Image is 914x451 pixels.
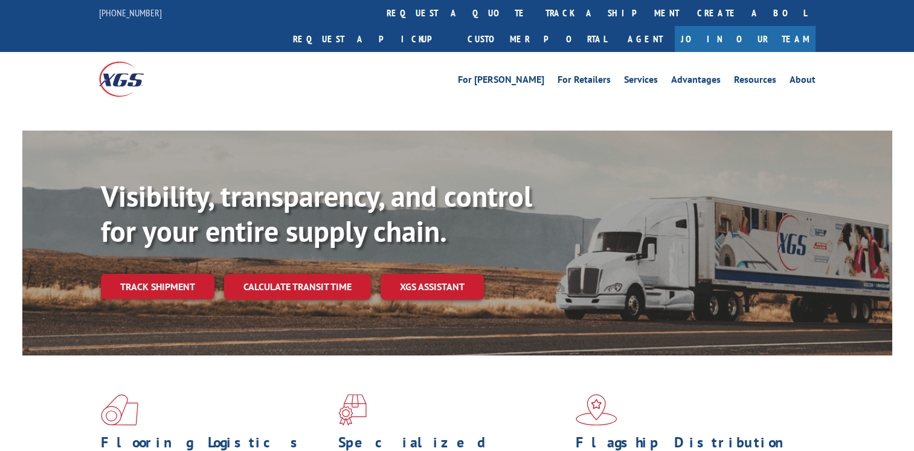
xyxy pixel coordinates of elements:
[224,274,371,300] a: Calculate transit time
[576,394,617,426] img: xgs-icon-flagship-distribution-model-red
[381,274,484,300] a: XGS ASSISTANT
[338,394,367,426] img: xgs-icon-focused-on-flooring-red
[616,26,675,52] a: Agent
[734,75,776,88] a: Resources
[459,26,616,52] a: Customer Portal
[101,274,214,299] a: Track shipment
[624,75,658,88] a: Services
[101,394,138,426] img: xgs-icon-total-supply-chain-intelligence-red
[671,75,721,88] a: Advantages
[99,7,162,19] a: [PHONE_NUMBER]
[675,26,816,52] a: Join Our Team
[458,75,544,88] a: For [PERSON_NAME]
[284,26,459,52] a: Request a pickup
[558,75,611,88] a: For Retailers
[790,75,816,88] a: About
[101,177,532,250] b: Visibility, transparency, and control for your entire supply chain.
